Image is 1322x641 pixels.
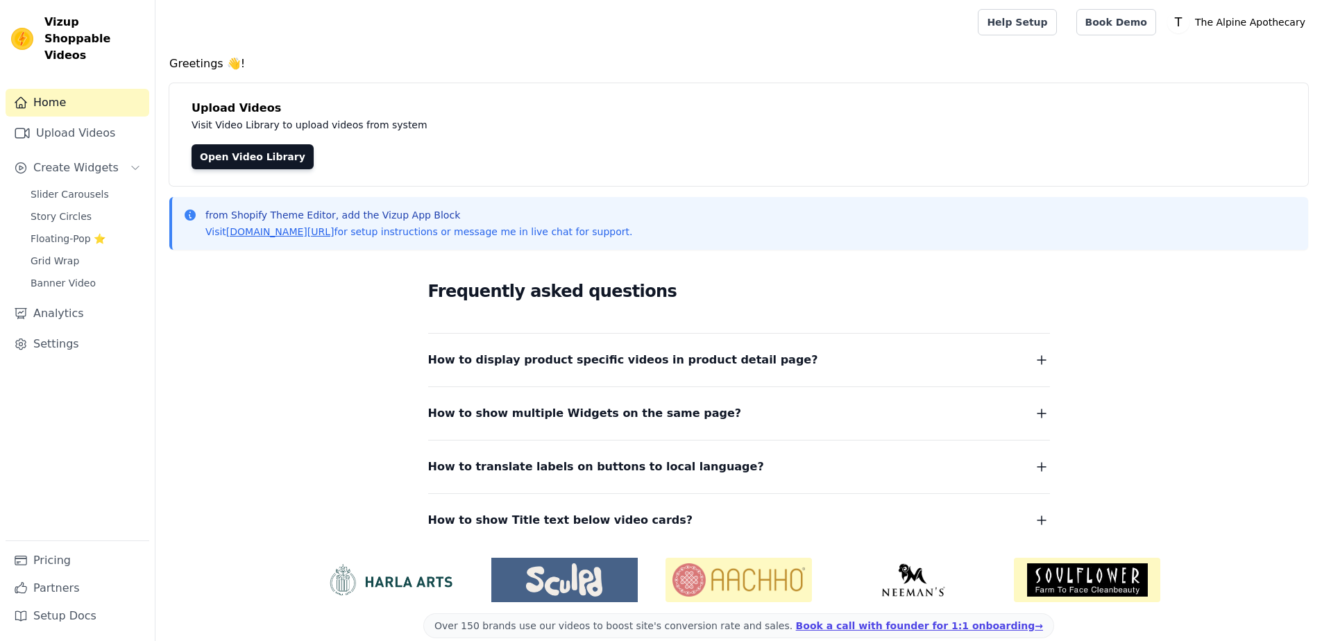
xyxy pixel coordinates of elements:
a: Slider Carousels [22,185,149,204]
text: T [1174,15,1183,29]
button: T The Alpine Apothecary [1167,10,1311,35]
p: Visit for setup instructions or message me in live chat for support. [205,225,632,239]
img: HarlaArts [317,563,464,597]
button: How to translate labels on buttons to local language? [428,457,1050,477]
a: Story Circles [22,207,149,226]
span: How to display product specific videos in product detail page? [428,350,818,370]
a: Pricing [6,547,149,574]
a: Floating-Pop ⭐ [22,229,149,248]
img: Neeman's [840,563,986,597]
a: Analytics [6,300,149,327]
span: Vizup Shoppable Videos [44,14,144,64]
span: How to show Title text below video cards? [428,511,693,530]
img: Aachho [666,558,812,602]
p: from Shopify Theme Editor, add the Vizup App Block [205,208,632,222]
a: Help Setup [978,9,1056,35]
span: Story Circles [31,210,92,223]
a: Upload Videos [6,119,149,147]
span: Banner Video [31,276,96,290]
a: Open Video Library [192,144,314,169]
span: Floating-Pop ⭐ [31,232,105,246]
span: How to show multiple Widgets on the same page? [428,404,742,423]
span: Grid Wrap [31,254,79,268]
h4: Greetings 👋! [169,55,1308,72]
a: Home [6,89,149,117]
a: Grid Wrap [22,251,149,271]
h2: Frequently asked questions [428,277,1050,305]
a: Book a call with founder for 1:1 onboarding [796,620,1043,631]
button: How to show multiple Widgets on the same page? [428,404,1050,423]
button: How to show Title text below video cards? [428,511,1050,530]
span: Slider Carousels [31,187,109,201]
h4: Upload Videos [192,100,1286,117]
a: Partners [6,574,149,602]
a: Settings [6,330,149,358]
a: Banner Video [22,273,149,293]
button: How to display product specific videos in product detail page? [428,350,1050,370]
button: Create Widgets [6,154,149,182]
p: Visit Video Library to upload videos from system [192,117,813,133]
p: The Alpine Apothecary [1189,10,1311,35]
img: Soulflower [1014,558,1160,602]
span: How to translate labels on buttons to local language? [428,457,764,477]
a: Setup Docs [6,602,149,630]
img: Sculpd US [491,563,638,597]
span: Create Widgets [33,160,119,176]
a: Book Demo [1076,9,1156,35]
img: Vizup [11,28,33,50]
a: [DOMAIN_NAME][URL] [226,226,334,237]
